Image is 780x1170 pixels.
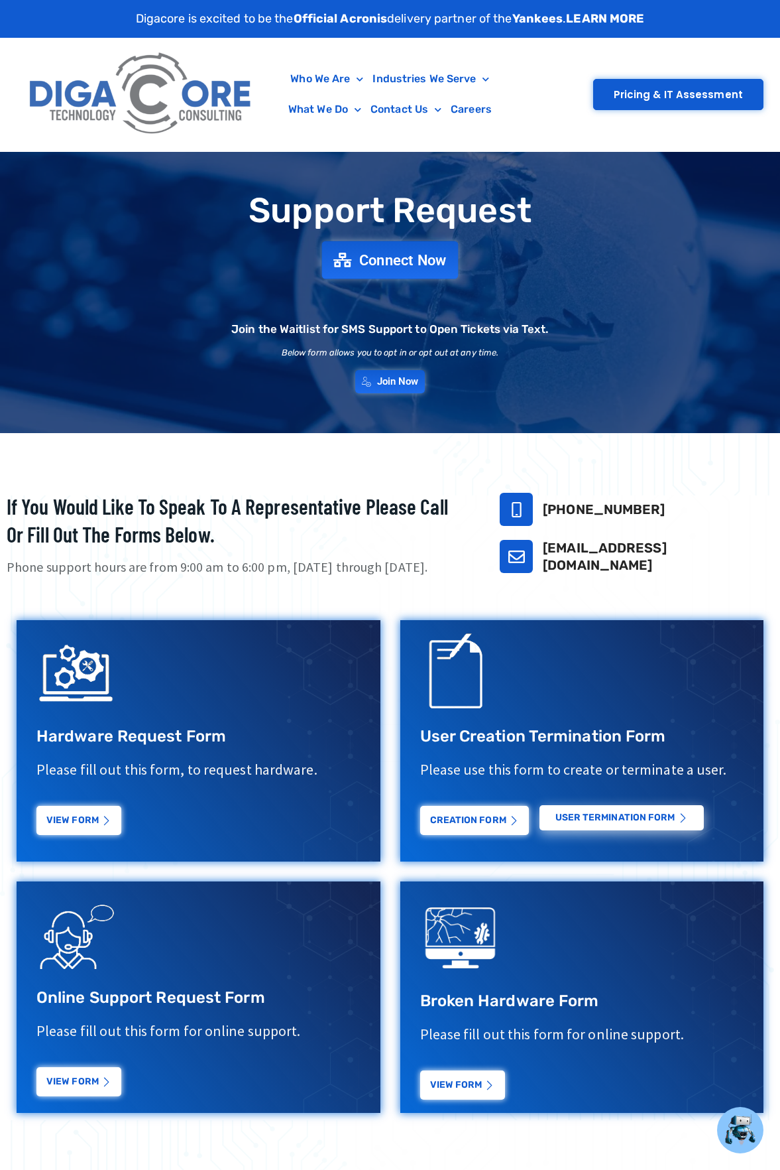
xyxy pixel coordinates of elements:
[36,1067,121,1096] a: View Form
[36,895,116,974] img: Support Request Icon
[500,493,533,526] a: 732-646-5725
[286,64,368,94] a: Who We Are
[420,1071,505,1100] a: View Form
[36,1021,361,1041] p: Please fill out this form for online support.
[322,241,459,279] a: Connect Now
[420,806,529,835] a: Creation Form
[7,493,467,548] h2: If you would like to speak to a representative please call or fill out the forms below.
[284,94,366,125] a: What We Do
[512,11,563,26] strong: Yankees
[7,192,773,229] h1: Support Request
[555,813,675,822] span: USER Termination Form
[593,79,763,110] a: Pricing & IT Assessment
[539,805,704,830] a: USER Termination Form
[136,10,645,28] p: Digacore is excited to be the delivery partner of the .
[420,1025,744,1044] p: Please fill out this form for online support.
[614,90,743,99] span: Pricing & IT Assessment
[36,806,121,835] a: View Form
[282,348,499,357] h2: Below form allows you to opt in or opt out at any time.
[23,44,259,145] img: Digacore Logo
[266,64,515,125] nav: Menu
[36,760,361,779] p: Please fill out this form, to request hardware.
[294,11,388,26] strong: Official Acronis
[420,633,500,713] img: Support Request Icon
[566,11,644,26] a: LEARN MORE
[543,501,665,517] a: [PHONE_NUMBER]
[420,991,744,1011] h3: Broken Hardware Form
[355,370,425,393] a: Join Now
[7,558,467,577] p: Phone support hours are from 9:00 am to 6:00 pm, [DATE] through [DATE].
[36,988,361,1008] h3: Online Support Request Form
[359,253,447,267] span: Connect Now
[543,540,667,573] a: [EMAIL_ADDRESS][DOMAIN_NAME]
[420,760,744,779] p: Please use this form to create or terminate a user.
[366,94,446,125] a: Contact Us
[420,726,744,747] h3: User Creation Termination Form
[36,726,361,747] h3: Hardware Request Form
[420,898,500,978] img: digacore technology consulting
[368,64,494,94] a: Industries We Serve
[36,633,116,713] img: IT Support Icon
[500,540,533,573] a: support@digacore.com
[377,377,419,387] span: Join Now
[231,324,549,335] h2: Join the Waitlist for SMS Support to Open Tickets via Text.
[446,94,496,125] a: Careers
